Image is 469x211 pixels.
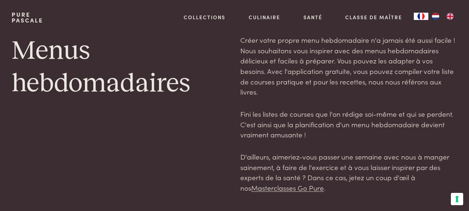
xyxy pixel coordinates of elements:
aside: Language selected: Français [414,13,457,20]
p: Fini les listes de courses que l'on rédige soi-même et qui se perdent. C'est ainsi que la planifi... [240,109,457,140]
a: Masterclasses Go Pure [251,183,324,193]
a: Classe de maître [345,13,402,21]
a: PurePascale [12,12,43,23]
p: Créer votre propre menu hebdomadaire n'a jamais été aussi facile ! Nous souhaitons vous inspirer ... [240,35,457,97]
a: Culinaire [249,13,280,21]
div: Language [414,13,428,20]
a: NL [428,13,443,20]
a: FR [414,13,428,20]
a: Santé [303,13,322,21]
button: Vos préférences en matière de consentement pour les technologies de suivi [451,193,463,205]
h1: Menus hebdomadaires [12,35,229,100]
a: Collections [184,13,225,21]
p: D'ailleurs, aimeriez-vous passer une semaine avec nous à manger sainement, à faire de l'exercice ... [240,152,457,193]
a: EN [443,13,457,20]
ul: Language list [428,13,457,20]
